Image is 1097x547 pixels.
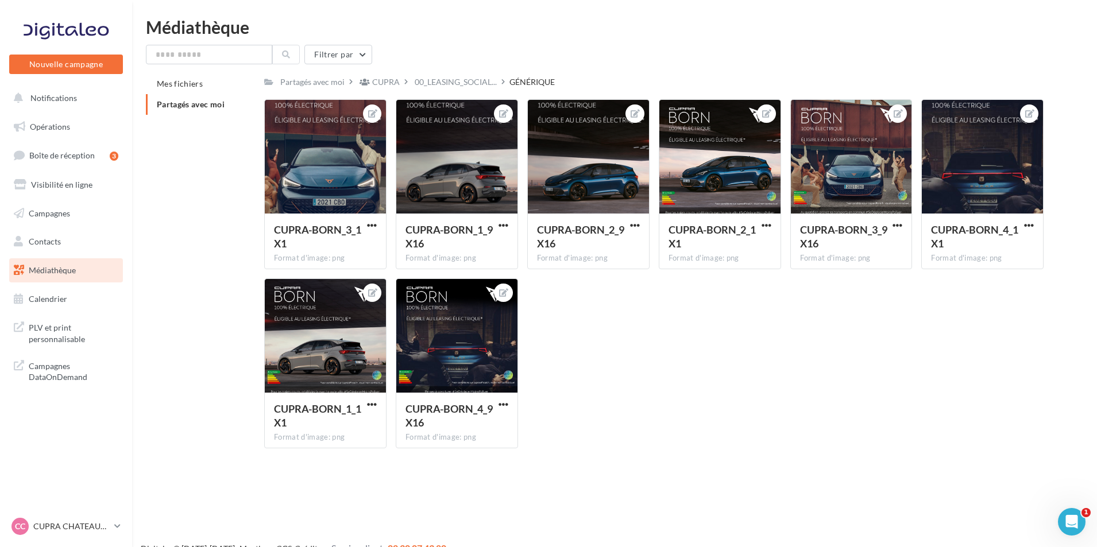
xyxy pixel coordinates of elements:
[157,79,203,88] span: Mes fichiers
[1081,508,1091,517] span: 1
[669,253,771,263] div: Format d'image: png
[405,223,493,250] span: CUPRA-BORN_1_9X16
[372,76,400,88] div: CUPRA
[31,180,92,189] span: Visibilité en ligne
[274,402,361,429] span: CUPRA-BORN_1_1X1
[304,45,372,64] button: Filtrer par
[29,150,95,160] span: Boîte de réception
[415,76,497,88] span: 00_LEASING_SOCIAL...
[274,223,361,250] span: CUPRA-BORN_3_1X1
[7,354,125,387] a: Campagnes DataOnDemand
[157,99,225,109] span: Partagés avec moi
[9,515,123,537] a: CC CUPRA CHATEAUROUX
[7,258,125,282] a: Médiathèque
[405,402,493,429] span: CUPRA-BORN_4_9X16
[9,55,123,74] button: Nouvelle campagne
[1058,508,1086,536] iframe: Intercom live chat
[537,253,640,263] div: Format d'image: png
[110,152,118,161] div: 3
[7,287,125,311] a: Calendrier
[509,76,555,88] div: GÉNÉRIQUE
[7,230,125,254] a: Contacts
[7,201,125,226] a: Campagnes
[7,173,125,197] a: Visibilité en ligne
[29,208,70,218] span: Campagnes
[800,253,903,263] div: Format d'image: png
[29,358,118,383] span: Campagnes DataOnDemand
[274,253,377,263] div: Format d'image: png
[800,223,887,250] span: CUPRA-BORN_3_9X16
[931,253,1034,263] div: Format d'image: png
[274,432,377,443] div: Format d'image: png
[405,432,508,443] div: Format d'image: png
[537,223,624,250] span: CUPRA-BORN_2_9X16
[15,521,25,532] span: CC
[146,18,1083,36] div: Médiathèque
[669,223,756,250] span: CUPRA-BORN_2_1X1
[7,115,125,139] a: Opérations
[7,315,125,349] a: PLV et print personnalisable
[30,93,77,103] span: Notifications
[29,236,61,246] span: Contacts
[7,86,121,110] button: Notifications
[280,76,345,88] div: Partagés avec moi
[7,143,125,168] a: Boîte de réception3
[931,223,1018,250] span: CUPRA-BORN_4_1X1
[30,122,70,131] span: Opérations
[405,253,508,263] div: Format d'image: png
[33,521,110,532] p: CUPRA CHATEAUROUX
[29,294,67,304] span: Calendrier
[29,320,118,344] span: PLV et print personnalisable
[29,265,76,275] span: Médiathèque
